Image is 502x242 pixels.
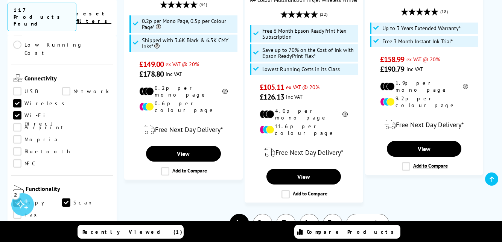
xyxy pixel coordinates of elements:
[78,225,184,239] a: Recently Viewed (1)
[402,162,448,171] label: Add to Compare
[406,65,423,73] span: inc VAT
[253,214,272,233] a: 2
[387,141,461,157] a: View
[249,142,359,163] div: modal_delivery
[380,54,405,64] span: £158.99
[146,146,221,162] a: View
[76,10,111,24] a: reset filters
[82,228,183,235] span: Recently Viewed (1)
[13,185,24,193] img: Functionality
[139,100,227,113] li: 0.6p per colour page
[382,38,453,44] span: Free 3 Month Instant Ink Trial*
[13,123,67,132] a: Airprint
[300,214,319,233] a: 4
[286,93,303,100] span: inc VAT
[406,56,440,63] span: ex VAT @ 20%
[286,83,319,91] span: ex VAT @ 20%
[260,107,348,121] li: 4.0p per mono page
[161,167,207,175] label: Add to Compare
[62,198,111,207] a: Scan
[260,82,284,92] span: £105.11
[260,92,284,102] span: £126.13
[320,7,327,21] span: (22)
[356,219,371,228] span: Next
[307,228,398,235] span: Compare Products
[13,135,62,144] a: Mopria
[262,28,356,40] span: Free 6 Month Epson ReadyPrint Flex Subscription
[26,185,111,195] span: Functionality
[281,190,327,198] label: Add to Compare
[142,18,236,30] span: 0.2p per Mono Page, 0.5p per Colour Page*
[13,87,62,95] a: USB
[260,123,348,136] li: 11.6p per colour page
[382,25,461,31] span: Up to 3 Years Extended Warranty*
[380,64,405,74] span: £190.79
[323,214,342,233] a: 5
[380,95,468,109] li: 9.2p per colour page
[440,5,448,19] span: (18)
[139,85,227,98] li: 0.2p per mono page
[13,159,62,168] a: NFC
[262,66,340,72] span: Lowest Running Costs in its Class
[142,37,236,49] span: Shipped with 3.6K Black & 6.5K CMY Inks*
[262,47,356,59] span: Save up to 70% on the Cost of Ink with Epson ReadyPrint Flex*
[13,99,68,107] a: Wireless
[166,60,199,68] span: ex VAT @ 20%
[166,70,182,77] span: inc VAT
[13,41,111,57] a: Low Running Cost
[266,169,341,185] a: View
[62,87,111,95] a: Network
[24,74,111,83] span: Connectivity
[139,69,164,79] span: £178.80
[13,198,62,207] a: Copy
[8,3,76,31] span: 117 Products Found
[294,225,400,239] a: Compare Products
[13,74,23,82] img: Connectivity
[13,210,62,219] a: Fax
[346,214,389,233] a: Next
[128,119,239,140] div: modal_delivery
[13,147,72,156] a: Bluetooth
[369,114,479,135] div: modal_delivery
[276,214,296,233] a: 3
[13,111,62,119] a: Wi-Fi Direct
[380,80,468,93] li: 1.9p per mono page
[11,191,20,199] div: 2
[139,59,164,69] span: £149.00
